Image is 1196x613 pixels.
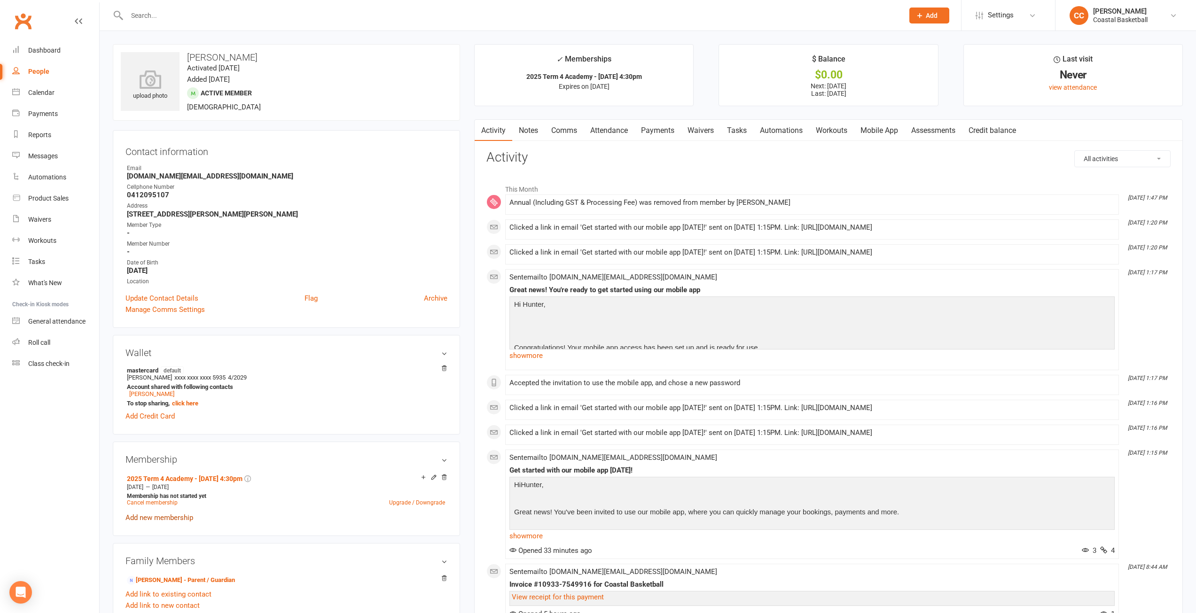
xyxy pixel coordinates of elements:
div: Member Type [127,221,447,230]
a: show more [509,349,1115,362]
time: Activated [DATE] [187,64,240,72]
h3: Wallet [125,348,447,358]
div: Clicked a link in email 'Get started with our mobile app [DATE]!' sent on [DATE] 1:15PM. Link: [U... [509,224,1115,232]
a: show more [509,529,1115,543]
strong: To stop sharing, [127,400,443,407]
time: Added [DATE] [187,75,230,84]
strong: - [127,248,447,256]
a: Cancel membership [127,499,178,506]
span: Sent email to [DOMAIN_NAME][EMAIL_ADDRESS][DOMAIN_NAME] [509,567,717,576]
span: [DATE] [127,484,143,490]
strong: 0412095107 [127,191,447,199]
div: Clicked a link in email 'Get started with our mobile app [DATE]!' sent on [DATE] 1:15PM. Link: [U... [509,404,1115,412]
div: Open Intercom Messenger [9,581,32,604]
div: What's New [28,279,62,287]
div: Product Sales [28,194,69,202]
div: Clicked a link in email 'Get started with our mobile app [DATE]!' sent on [DATE] 1:15PM. Link: [U... [509,248,1115,256]
p: Hi Hunter, [512,299,1112,312]
span: Sent email to [DOMAIN_NAME][EMAIL_ADDRESS][DOMAIN_NAME] [509,273,717,281]
a: Archive [424,293,447,304]
span: 4/2029 [228,374,247,381]
button: Add [909,8,949,23]
strong: - [127,229,447,237]
a: Automations [12,167,99,188]
div: Last visit [1054,53,1093,70]
div: Never [972,70,1174,80]
strong: Membership has not started yet [127,493,206,499]
div: Waivers [28,216,51,223]
div: Reports [28,131,51,139]
h3: Activity [486,150,1171,165]
a: Assessments [905,120,962,141]
i: ✓ [556,55,563,64]
div: Great news! You're ready to get started using our mobile app [509,286,1115,294]
div: Workouts [28,237,56,244]
div: Invoice #10933-7549916 for Coastal Basketball [509,581,1115,589]
span: Settings [988,5,1014,26]
div: CC [1070,6,1088,25]
a: General attendance kiosk mode [12,311,99,332]
span: Opened 33 minutes ago [509,546,592,555]
p: Next: [DATE] Last: [DATE] [727,82,929,97]
li: This Month [486,179,1171,194]
a: click here [172,400,198,407]
a: Payments [634,120,681,141]
div: Get started with our mobile app [DATE]! [509,466,1115,474]
div: Accepted the invitation to use the mobile app, and chose a new password [509,379,1115,387]
span: Add [926,12,938,19]
div: Annual (Including GST & Processing Fee) was removed from member by [PERSON_NAME] [509,199,1115,207]
p: Congratulations! Your mobile app access has been set up and is ready for use. [512,342,1112,356]
h3: Family Members [125,556,447,566]
span: xxxx xxxx xxxx 5935 [174,374,226,381]
h3: [PERSON_NAME] [121,52,452,62]
div: Dashboard [28,47,61,54]
span: Hunter [521,481,541,489]
a: Mobile App [854,120,905,141]
div: Clicked a link in email 'Get started with our mobile app [DATE]!' sent on [DATE] 1:15PM. Link: [U... [509,429,1115,437]
i: [DATE] 1:17 PM [1128,269,1167,276]
span: Hi [514,481,521,489]
a: Automations [753,120,809,141]
a: What's New [12,272,99,294]
a: Manage Comms Settings [125,304,205,315]
span: 4 [1100,546,1115,555]
a: Add link to new contact [125,600,200,611]
span: Great news! You've been invited to use our mobile app, where you can quickly manage your bookings... [514,508,899,516]
a: Flag [305,293,318,304]
span: [DATE] [152,484,169,490]
div: Cellphone Number [127,183,447,192]
div: Memberships [556,53,611,70]
span: [DEMOGRAPHIC_DATA] [187,103,261,111]
a: Tasks [720,120,753,141]
a: Calendar [12,82,99,103]
a: Clubworx [11,9,35,33]
a: Messages [12,146,99,167]
span: Sent email to [DOMAIN_NAME][EMAIL_ADDRESS][DOMAIN_NAME] [509,453,717,462]
div: Coastal Basketball [1093,16,1148,24]
span: Expires on [DATE] [559,83,610,90]
strong: 2025 Term 4 Academy - [DATE] 4:30pm [526,73,642,80]
a: [PERSON_NAME] [129,390,174,397]
i: [DATE] 1:16 PM [1128,425,1167,431]
div: Date of Birth [127,258,447,267]
a: Credit balance [962,120,1023,141]
span: Active member [201,89,252,97]
div: Tasks [28,258,45,265]
div: General attendance [28,318,86,325]
strong: Account shared with following contacts [127,383,443,390]
a: Notes [512,120,545,141]
strong: [STREET_ADDRESS][PERSON_NAME][PERSON_NAME] [127,210,447,218]
div: Class check-in [28,360,70,367]
input: Search... [124,9,897,22]
a: view attendance [1049,84,1097,91]
div: People [28,68,49,75]
div: Email [127,164,447,173]
div: $ Balance [812,53,845,70]
div: $0.00 [727,70,929,80]
a: Upgrade / Downgrade [389,499,445,506]
h3: Membership [125,454,447,465]
a: Add Credit Card [125,411,175,422]
div: Roll call [28,339,50,346]
a: 2025 Term 4 Academy - [DATE] 4:30pm [127,475,242,482]
span: 3 [1082,546,1096,555]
